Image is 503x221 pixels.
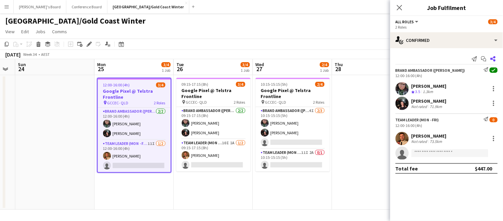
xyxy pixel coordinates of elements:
div: Total fee [396,165,418,172]
span: All roles [396,19,414,24]
span: 2 Roles [313,100,325,105]
span: 3/4 [241,62,250,67]
div: 1 Job [162,68,170,73]
div: 1.3km [422,89,435,95]
span: 27 [255,65,264,73]
h3: Job Fulfilment [390,3,503,12]
app-card-role: Team Leader (Mon - Fri)10I1A1/209:15-17:15 (8h)[PERSON_NAME] [176,139,251,171]
div: [PERSON_NAME] [411,98,447,104]
button: [GEOGRAPHIC_DATA]/Gold Coast Winter [107,0,189,13]
app-card-role: Team Leader (Mon - Fri)11I2A0/110:15-15:15 (5h) [256,149,330,171]
span: Comms [52,29,67,35]
app-card-role: Brand Ambassador ([PERSON_NAME])2/209:15-17:15 (8h)[PERSON_NAME][PERSON_NAME] [176,107,251,139]
span: GCCEC- QLD [107,100,129,105]
span: 28 [334,65,343,73]
div: [PERSON_NAME] [411,83,447,89]
div: [DATE] [5,51,21,58]
div: Not rated [411,104,429,109]
h3: Google Pixel @ Telstra Frontline [98,88,171,100]
span: 3/4 [156,82,165,87]
h3: Google Pixel @ Telstra Frontline [176,87,251,99]
h3: Google Pixel @ Telstra Frontline [256,87,330,99]
div: Not rated [411,139,429,144]
span: Week 34 [22,52,38,57]
span: 25 [96,65,106,73]
span: Thu [335,61,343,67]
div: 12:00-16:00 (4h) [396,123,498,128]
div: Confirmed [390,32,503,48]
button: Conference Board [66,0,107,13]
a: Jobs [33,27,48,36]
span: 2 Roles [154,100,165,105]
span: GCCEC- QLD [265,100,286,105]
span: 2/4 [315,82,325,87]
a: Comms [49,27,70,36]
div: 71.9km [429,104,444,109]
div: 73.5km [429,139,444,144]
app-card-role: Brand Ambassador ([PERSON_NAME])4I2/310:15-15:15 (5h)[PERSON_NAME][PERSON_NAME] [256,107,330,149]
span: Tue [176,61,184,67]
span: 10:15-15:15 (5h) [261,82,288,87]
div: 2 Roles [396,25,498,30]
span: 3/4 [236,82,245,87]
app-card-role: Brand Ambassador ([PERSON_NAME])2/212:00-16:00 (4h)[PERSON_NAME][PERSON_NAME] [98,108,171,140]
span: 09:15-17:15 (8h) [182,82,209,87]
a: Edit [19,27,31,36]
span: 3/4 [161,62,171,67]
a: View [3,27,17,36]
span: Sun [18,61,26,67]
button: [PERSON_NAME]'s Board [14,0,66,13]
button: All roles [396,19,419,24]
div: [PERSON_NAME] [411,133,447,139]
span: Edit [21,29,29,35]
span: 12:00-16:00 (4h) [103,82,130,87]
app-job-card: 10:15-15:15 (5h)2/4Google Pixel @ Telstra Frontline GCCEC- QLD2 RolesBrand Ambassador ([PERSON_NA... [256,78,330,171]
span: 0 [490,117,498,122]
div: 12:00-16:00 (4h) [396,73,498,78]
span: 24 [17,65,26,73]
h1: [GEOGRAPHIC_DATA]/Gold Coast Winter [5,16,146,26]
span: View [5,29,15,35]
span: GCCEC- QLD [186,100,207,105]
app-job-card: 09:15-17:15 (8h)3/4Google Pixel @ Telstra Frontline GCCEC- QLD2 RolesBrand Ambassador ([PERSON_NA... [176,78,251,171]
div: 1 Job [320,68,329,73]
div: AEST [41,52,50,57]
app-job-card: 12:00-16:00 (4h)3/4Google Pixel @ Telstra Frontline GCCEC- QLD2 RolesBrand Ambassador ([PERSON_NA... [97,78,171,173]
div: Brand Ambassador ([PERSON_NAME]) [396,68,465,73]
span: 2 Roles [234,100,245,105]
div: Team Leader (Mon - Fri) [396,117,439,122]
span: 3/4 [488,19,498,24]
app-card-role: Team Leader (Mon - Fri)11I1/212:00-16:00 (4h)[PERSON_NAME] [98,140,171,172]
span: Mon [97,61,106,67]
span: 3.5 [415,89,420,94]
span: Wed [256,61,264,67]
div: $447.00 [475,165,492,172]
div: 1 Job [241,68,250,73]
span: Jobs [35,29,45,35]
span: 26 [175,65,184,73]
span: 2/4 [320,62,329,67]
